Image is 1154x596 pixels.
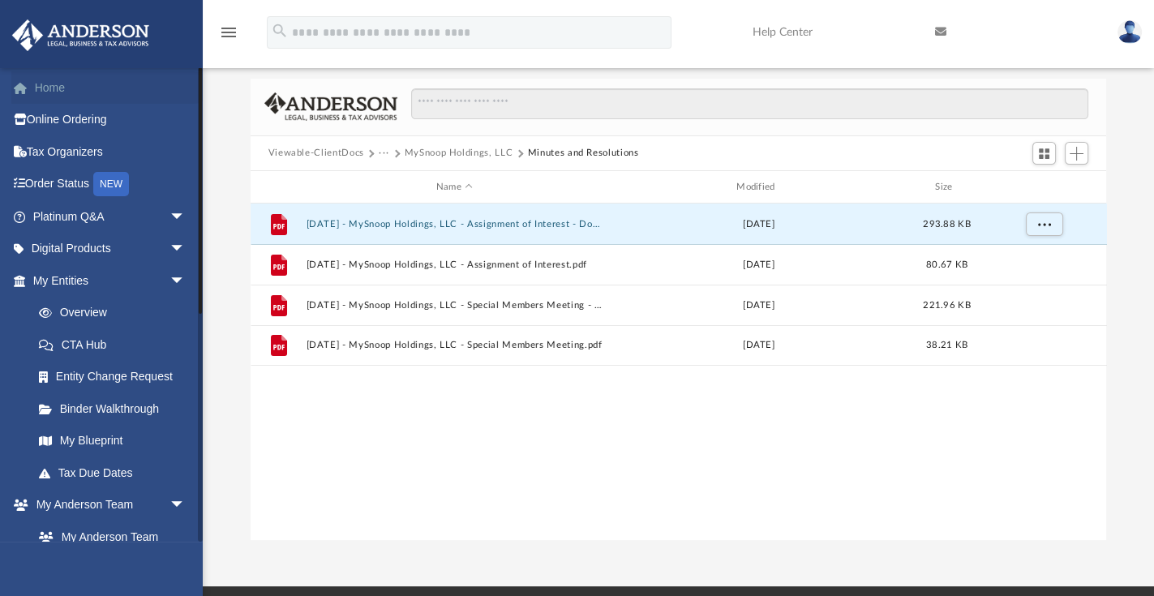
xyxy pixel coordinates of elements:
[93,172,129,196] div: NEW
[1065,142,1089,165] button: Add
[271,22,289,40] i: search
[11,264,210,297] a: My Entitiesarrow_drop_down
[306,341,603,351] button: [DATE] - MySnoop Holdings, LLC - Special Members Meeting.pdf
[405,146,513,161] button: MySnoop Holdings, LLC
[23,457,210,489] a: Tax Due Dates
[11,135,210,168] a: Tax Organizers
[23,392,210,425] a: Binder Walkthrough
[23,361,210,393] a: Entity Change Request
[610,217,907,232] div: [DATE]
[11,233,210,265] a: Digital Productsarrow_drop_down
[610,339,907,354] div: [DATE]
[169,489,202,522] span: arrow_drop_down
[23,521,194,553] a: My Anderson Team
[169,200,202,234] span: arrow_drop_down
[610,258,907,272] div: [DATE]
[610,298,907,313] div: [DATE]
[610,180,907,195] div: Modified
[379,146,389,161] button: ···
[411,88,1088,119] input: Search files and folders
[306,300,603,311] button: [DATE] - MySnoop Holdings, LLC - Special Members Meeting - DocuSigned.pdf
[268,146,364,161] button: Viewable-ClientDocs
[169,264,202,298] span: arrow_drop_down
[23,297,210,329] a: Overview
[305,180,603,195] div: Name
[251,204,1107,539] div: grid
[11,489,202,521] a: My Anderson Teamarrow_drop_down
[7,19,154,51] img: Anderson Advisors Platinum Portal
[11,104,210,136] a: Online Ordering
[169,233,202,266] span: arrow_drop_down
[11,168,210,201] a: Order StatusNEW
[923,301,970,310] span: 221.96 KB
[986,180,1100,195] div: id
[219,23,238,42] i: menu
[528,146,639,161] button: Minutes and Resolutions
[1118,20,1142,44] img: User Pic
[219,31,238,42] a: menu
[11,200,210,233] a: Platinum Q&Aarrow_drop_down
[11,71,210,104] a: Home
[926,341,967,350] span: 38.21 KB
[914,180,979,195] div: Size
[23,425,202,457] a: My Blueprint
[1025,212,1062,237] button: More options
[306,219,603,229] button: [DATE] - MySnoop Holdings, LLC - Assignment of Interest - DocuSigned.pdf
[257,180,298,195] div: id
[923,220,970,229] span: 293.88 KB
[306,259,603,270] button: [DATE] - MySnoop Holdings, LLC - Assignment of Interest.pdf
[1032,142,1057,165] button: Switch to Grid View
[926,260,967,269] span: 80.67 KB
[23,328,210,361] a: CTA Hub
